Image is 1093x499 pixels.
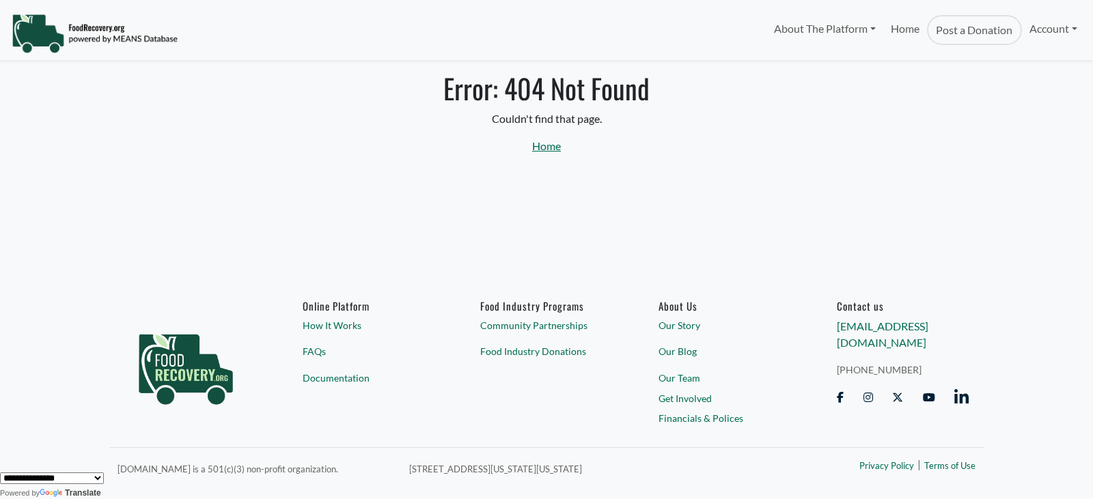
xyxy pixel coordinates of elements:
[40,488,101,498] a: Translate
[659,318,790,332] a: Our Story
[303,318,434,332] a: How It Works
[837,319,928,349] a: [EMAIL_ADDRESS][DOMAIN_NAME]
[303,371,434,385] a: Documentation
[859,460,914,474] a: Privacy Policy
[104,72,989,104] h1: Error: 404 Not Found
[532,139,561,152] a: Home
[659,411,790,425] a: Financials & Polices
[659,391,790,405] a: Get Involved
[303,300,434,312] h6: Online Platform
[12,13,178,54] img: NavigationLogo_FoodRecovery-91c16205cd0af1ed486a0f1a7774a6544ea792ac00100771e7dd3ec7c0e58e41.png
[104,111,989,127] p: Couldn't find that page.
[659,300,790,312] a: About Us
[924,460,976,474] a: Terms of Use
[303,344,434,358] a: FAQs
[124,300,247,429] img: food_recovery_green_logo-76242d7a27de7ed26b67be613a865d9c9037ba317089b267e0515145e5e51427.png
[40,489,65,498] img: Google Translate
[1022,15,1085,42] a: Account
[837,300,969,312] h6: Contact us
[837,362,969,377] a: [PHONE_NUMBER]
[659,344,790,358] a: Our Blog
[480,344,612,358] a: Food Industry Donations
[927,15,1021,45] a: Post a Donation
[766,15,883,42] a: About The Platform
[480,300,612,312] h6: Food Industry Programs
[917,457,921,473] span: |
[409,460,757,476] p: [STREET_ADDRESS][US_STATE][US_STATE]
[480,318,612,332] a: Community Partnerships
[659,371,790,385] a: Our Team
[117,460,393,476] p: [DOMAIN_NAME] is a 501(c)(3) non-profit organization.
[883,15,927,45] a: Home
